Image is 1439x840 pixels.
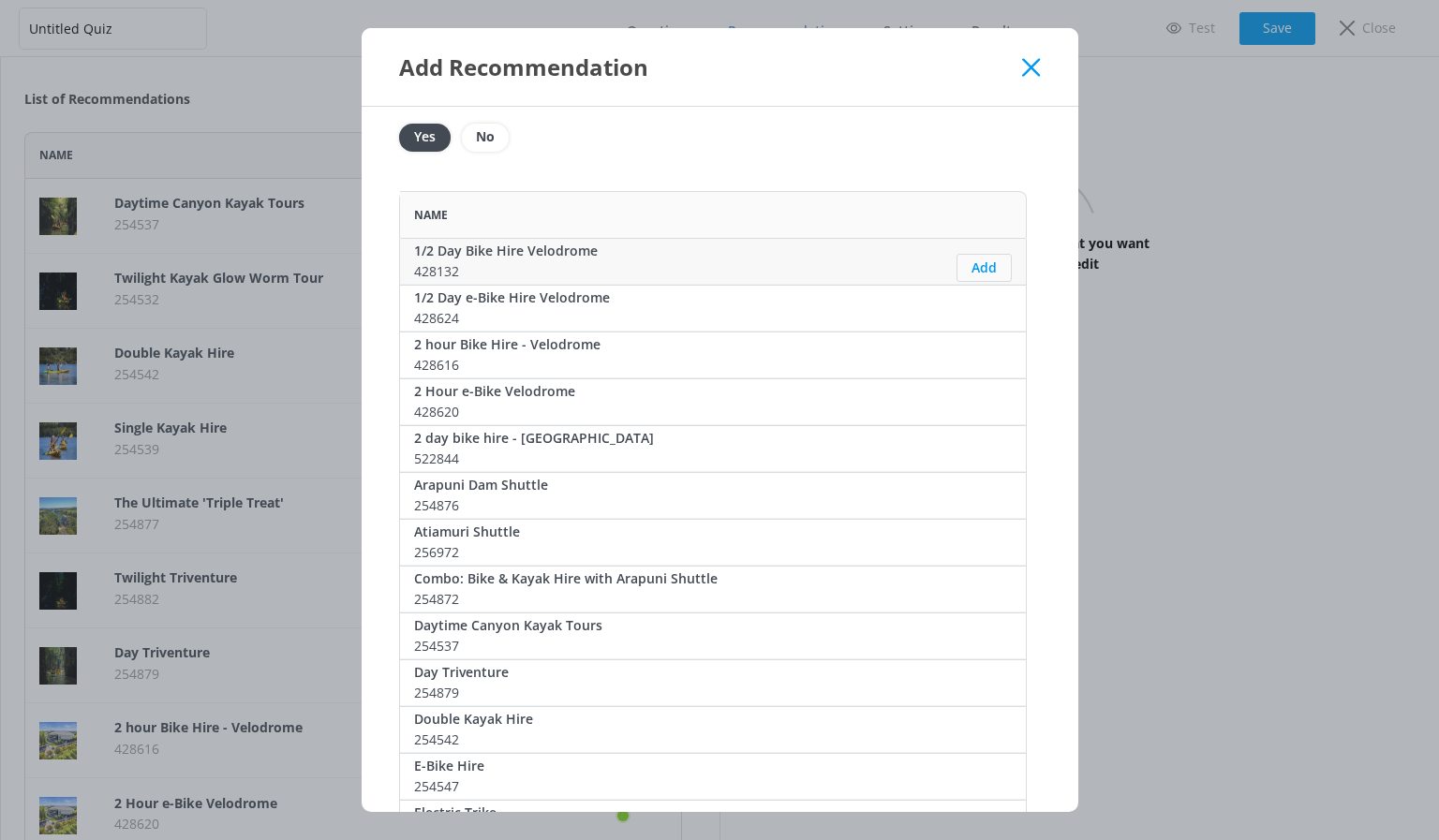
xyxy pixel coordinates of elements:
[414,683,509,703] div: 254879
[414,402,575,422] div: 428620
[957,254,1012,282] button: Add
[414,334,601,355] div: 2 hour Bike Hire - Velodrome
[414,287,610,308] div: 1/2 Day e-Bike Hire Velodrome
[414,709,533,729] div: Double Kayak Hire
[414,449,654,469] div: 522844
[414,542,520,563] div: 256972
[399,52,1023,82] div: Add Recommendation
[414,615,602,636] div: Daytime Canyon Kayak Tours
[414,589,718,610] div: 254872
[414,355,601,376] div: 428616
[399,124,451,152] option: Yes
[414,261,598,282] div: 428132
[414,241,598,261] div: 1/2 Day Bike Hire Velodrome
[414,495,548,516] div: 254876
[414,568,718,589] div: Combo: Bike & Kayak Hire with Arapuni Shuttle
[414,776,484,797] div: 254547
[414,803,497,823] div: Electric Trike
[414,729,533,750] div: 254542
[414,662,509,683] div: Day Triventure
[414,522,520,542] div: Atiamuri Shuttle
[1022,58,1040,77] button: Close
[414,308,610,329] div: 428624
[414,206,448,224] span: Name
[414,636,602,656] div: 254537
[414,756,484,776] div: E-Bike Hire
[414,428,654,449] div: 2 day bike hire - [GEOGRAPHIC_DATA]
[414,381,575,402] div: 2 Hour e-Bike Velodrome
[462,124,509,152] option: No
[414,475,548,495] div: Arapuni Dam Shuttle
